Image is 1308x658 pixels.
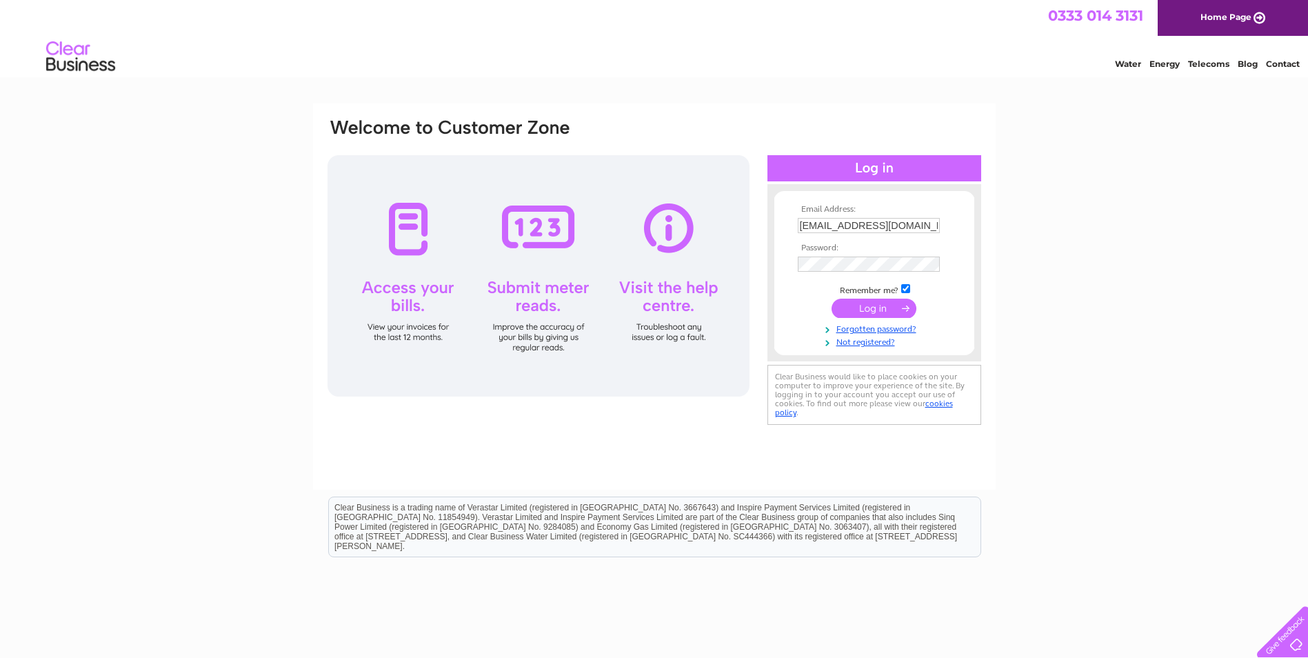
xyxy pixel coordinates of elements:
[794,282,954,296] td: Remember me?
[1048,7,1143,24] a: 0333 014 3131
[329,8,980,67] div: Clear Business is a trading name of Verastar Limited (registered in [GEOGRAPHIC_DATA] No. 3667643...
[794,243,954,253] th: Password:
[767,365,981,425] div: Clear Business would like to place cookies on your computer to improve your experience of the sit...
[1238,59,1258,69] a: Blog
[1115,59,1141,69] a: Water
[775,399,953,417] a: cookies policy
[1188,59,1229,69] a: Telecoms
[832,299,916,318] input: Submit
[1149,59,1180,69] a: Energy
[46,36,116,78] img: logo.png
[798,335,954,348] a: Not registered?
[1266,59,1300,69] a: Contact
[794,205,954,215] th: Email Address:
[798,321,954,335] a: Forgotten password?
